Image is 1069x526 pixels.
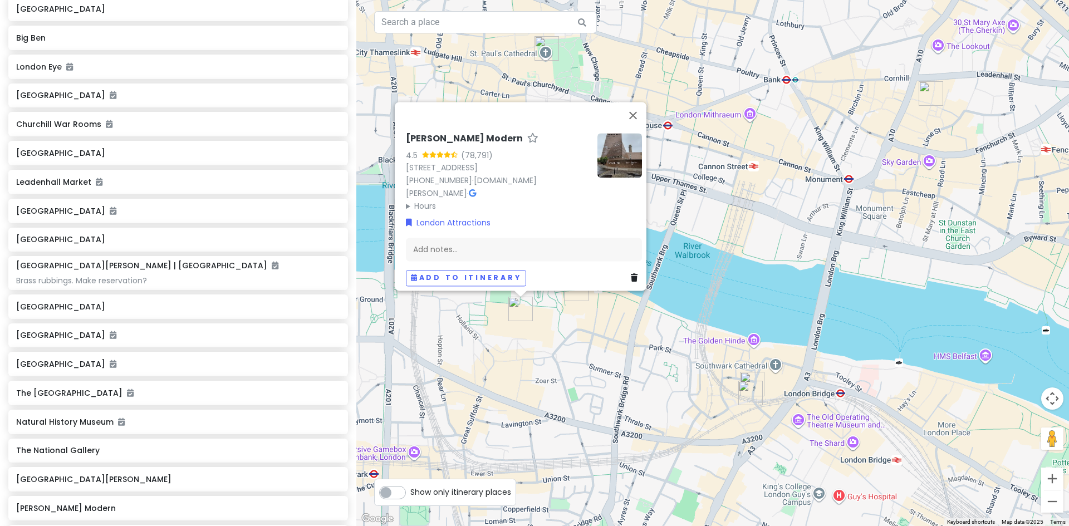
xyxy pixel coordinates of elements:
[914,77,948,110] div: Leadenhall Market
[947,518,995,526] button: Keyboard shortcuts
[620,102,646,129] button: Close
[16,177,340,187] h6: Leadenhall Market
[461,149,493,161] div: (78,791)
[16,417,340,427] h6: Natural History Museum
[631,272,642,284] a: Delete place
[359,512,396,526] img: Google
[406,175,472,186] a: [PHONE_NUMBER]
[16,276,340,286] div: Brass rubbings. Make reservation?
[1041,427,1063,450] button: Drag Pegman onto the map to open Street View
[272,262,278,269] i: Added to itinerary
[16,206,340,216] h6: [GEOGRAPHIC_DATA]
[1041,490,1063,513] button: Zoom out
[406,133,523,145] h6: [PERSON_NAME] Modern
[734,376,767,410] div: Borough Market
[1050,519,1066,525] a: Terms (opens in new tab)
[16,62,340,72] h6: London Eye
[110,360,116,368] i: Added to itinerary
[1041,468,1063,490] button: Zoom in
[16,148,340,158] h6: [GEOGRAPHIC_DATA]
[406,238,642,261] div: Add notes...
[16,90,340,100] h6: [GEOGRAPHIC_DATA]
[406,200,589,212] summary: Hours
[110,331,116,339] i: Added to itinerary
[597,133,642,178] img: Picture of the place
[16,33,340,43] h6: Big Ben
[16,503,340,513] h6: [PERSON_NAME] Modern
[96,178,102,186] i: Added to itinerary
[16,330,340,340] h6: [GEOGRAPHIC_DATA]
[16,359,340,369] h6: [GEOGRAPHIC_DATA]
[16,119,340,129] h6: Churchill War Rooms
[16,4,340,14] h6: [GEOGRAPHIC_DATA]
[16,474,340,484] h6: [GEOGRAPHIC_DATA][PERSON_NAME]
[16,234,340,244] h6: [GEOGRAPHIC_DATA]
[127,389,134,397] i: Added to itinerary
[16,388,340,398] h6: The [GEOGRAPHIC_DATA]
[118,418,125,426] i: Added to itinerary
[406,149,422,161] div: 4.5
[406,217,491,229] a: London Attractions
[527,133,538,145] a: Star place
[504,292,537,326] div: Tate Modern
[16,302,340,312] h6: [GEOGRAPHIC_DATA]
[735,367,769,401] div: Bread Ahead Bakery | Borough Market
[16,260,278,271] h6: [GEOGRAPHIC_DATA][PERSON_NAME] | [GEOGRAPHIC_DATA]
[406,162,478,173] a: [STREET_ADDRESS]
[110,207,116,215] i: Added to itinerary
[410,486,511,498] span: Show only itinerary places
[406,133,589,212] div: · ·
[560,272,593,306] div: Shakespeare's Globe
[106,120,112,128] i: Added to itinerary
[16,445,340,455] h6: The National Gallery
[359,512,396,526] a: Open this area in Google Maps (opens a new window)
[530,32,563,65] div: St. Paul's Cathedral
[469,189,476,197] i: Google Maps
[406,270,526,286] button: Add to itinerary
[406,175,537,199] a: [DOMAIN_NAME][PERSON_NAME]
[66,63,73,71] i: Added to itinerary
[110,91,116,99] i: Added to itinerary
[1002,519,1043,525] span: Map data ©2025
[1041,387,1063,410] button: Map camera controls
[374,11,597,33] input: Search a place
